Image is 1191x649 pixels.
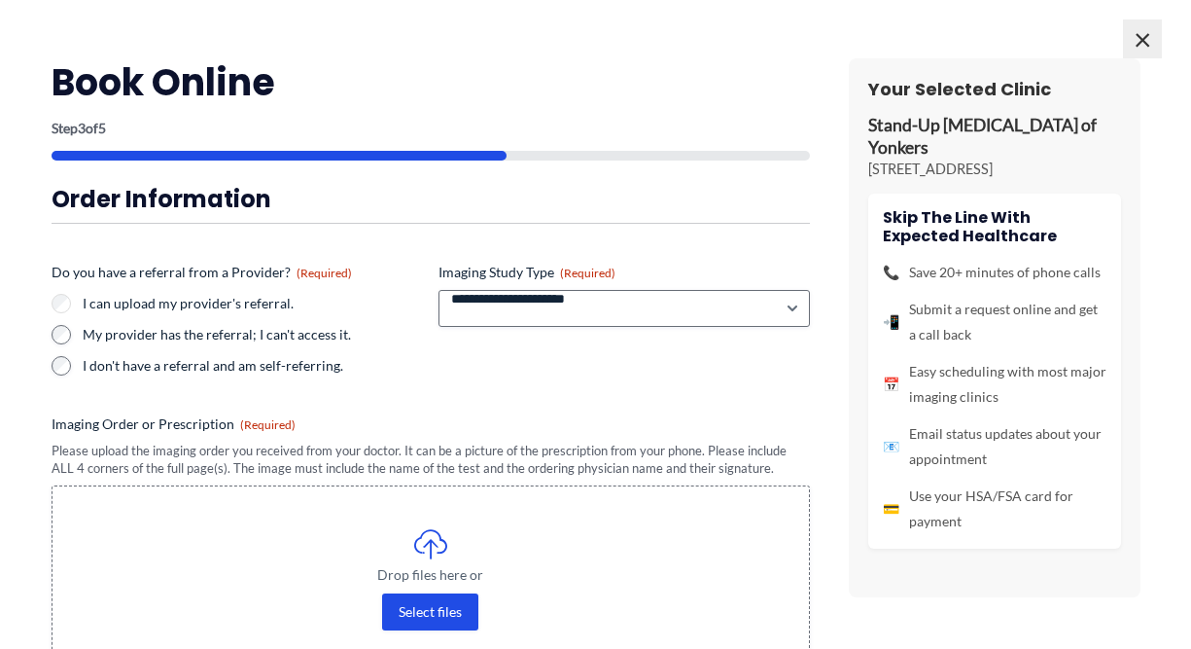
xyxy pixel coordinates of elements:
[883,260,1106,285] li: Save 20+ minutes of phone calls
[883,208,1106,245] h4: Skip the line with Expected Healthcare
[297,266,352,280] span: (Required)
[1123,19,1162,58] span: ×
[83,356,423,376] label: I don't have a referral and am self-referring.
[868,160,1121,179] p: [STREET_ADDRESS]
[560,266,615,280] span: (Required)
[52,263,352,282] legend: Do you have a referral from a Provider?
[52,58,810,106] h2: Book Online
[98,120,106,136] span: 5
[868,78,1121,100] h3: Your Selected Clinic
[52,122,810,135] p: Step of
[83,325,423,344] label: My provider has the referral; I can't access it.
[52,442,810,478] div: Please upload the imaging order you received from your doctor. It can be a picture of the prescri...
[883,484,1106,534] li: Use your HSA/FSA card for payment
[382,594,478,631] button: select files, imaging order or prescription(required)
[883,260,899,285] span: 📞
[883,496,899,522] span: 💳
[438,263,810,282] label: Imaging Study Type
[883,372,899,397] span: 📅
[883,421,1106,472] li: Email status updates about your appointment
[91,568,770,582] span: Drop files here or
[868,115,1121,160] p: Stand-Up [MEDICAL_DATA] of Yonkers
[883,309,899,335] span: 📲
[52,415,810,434] label: Imaging Order or Prescription
[883,297,1106,347] li: Submit a request online and get a call back
[240,417,296,432] span: (Required)
[883,359,1106,410] li: Easy scheduling with most major imaging clinics
[52,184,810,214] h3: Order Information
[883,434,899,459] span: 📧
[78,120,86,136] span: 3
[83,294,423,313] label: I can upload my provider's referral.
